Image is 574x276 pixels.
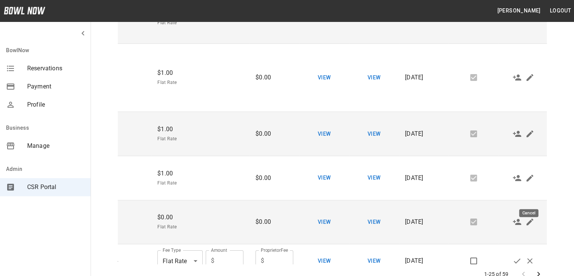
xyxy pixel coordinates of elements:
[362,127,386,141] button: View
[108,73,145,82] p: 2
[157,19,243,27] span: Flat Rate
[4,7,45,14] img: logo
[405,217,443,226] p: [DATE]
[312,171,336,185] button: View
[362,215,386,229] button: View
[511,216,523,228] button: Make Admin
[362,171,386,185] button: View
[519,209,539,217] div: Cancel
[405,129,443,138] p: [DATE]
[255,129,293,138] p: $0.00
[312,215,336,229] button: View
[405,256,443,265] p: [DATE]
[108,174,145,183] p: 0
[27,183,85,192] span: CSR Portal
[255,217,293,226] p: $0.00
[157,223,243,231] span: Flat Rate
[362,71,386,85] button: View
[523,216,536,228] button: Edit
[494,4,543,18] button: [PERSON_NAME]
[405,174,443,183] p: [DATE]
[523,254,536,267] button: Cancel
[157,79,243,87] span: Flat Rate
[27,64,85,73] span: Reservations
[312,254,336,268] button: View
[511,127,523,140] button: Make Admin
[362,254,386,268] button: View
[157,169,243,178] p: $1.00
[261,256,264,265] p: $
[27,100,85,109] span: Profile
[108,129,145,138] p: 0
[157,68,243,78] p: $1.00
[211,256,214,265] p: $
[255,73,293,82] p: $0.00
[108,217,145,226] p: 0
[157,135,243,143] span: Flat Rate
[547,4,574,18] button: Logout
[523,71,536,84] button: Edit
[405,73,443,82] p: [DATE]
[511,254,523,267] button: Save
[511,71,523,84] button: Make Admin
[523,127,536,140] button: Edit
[523,172,536,185] button: Edit
[157,125,243,134] p: $1.00
[312,127,336,141] button: View
[511,172,523,185] button: Make Admin
[108,256,145,265] p: 304
[312,71,336,85] button: View
[157,213,243,222] p: $0.00
[255,174,293,183] p: $0.00
[157,250,203,271] div: Flat Rate
[157,180,243,187] span: Flat Rate
[27,82,85,91] span: Payment
[27,141,85,150] span: Manage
